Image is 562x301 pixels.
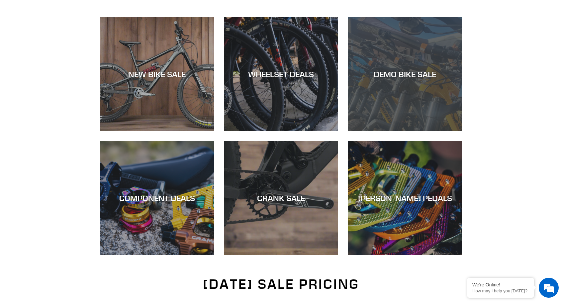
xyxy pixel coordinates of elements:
[100,276,462,292] h2: [DATE] SALE PRICING
[39,84,92,151] span: We're online!
[21,33,38,50] img: d_696896380_company_1647369064580_696896380
[472,288,529,293] p: How may I help you today?
[3,181,127,205] textarea: Type your message and hit 'Enter'
[348,69,462,79] div: DEMO BIKE SALE
[100,141,214,255] a: COMPONENT DEALS
[224,17,338,131] a: WHEELSET DEALS
[109,3,125,19] div: Minimize live chat window
[224,69,338,79] div: WHEELSET DEALS
[348,141,462,255] a: [PERSON_NAME] PEDALS
[100,193,214,203] div: COMPONENT DEALS
[224,141,338,255] a: CRANK SALE
[348,17,462,131] a: DEMO BIKE SALE
[224,193,338,203] div: CRANK SALE
[348,193,462,203] div: [PERSON_NAME] PEDALS
[45,37,122,46] div: Chat with us now
[100,69,214,79] div: NEW BIKE SALE
[472,282,529,287] div: We're Online!
[7,37,17,47] div: Navigation go back
[100,17,214,131] a: NEW BIKE SALE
